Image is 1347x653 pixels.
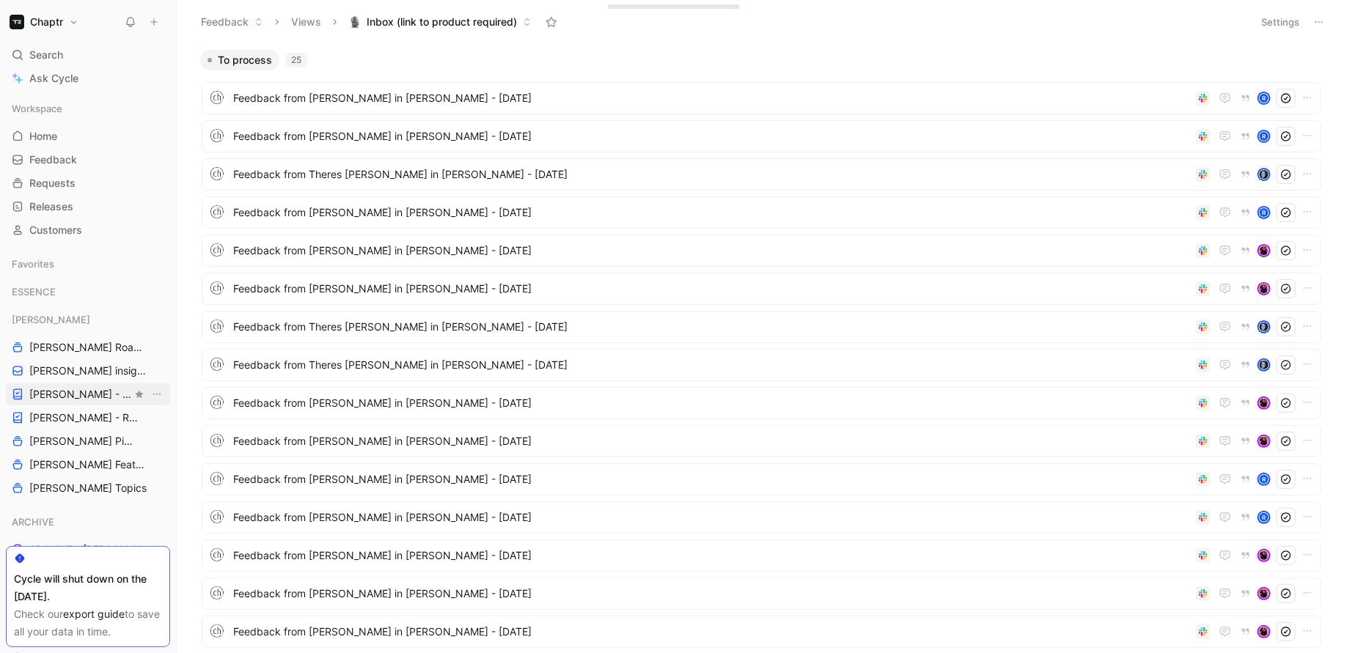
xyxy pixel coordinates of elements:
a: Releases [6,196,170,218]
div: 25 [285,53,307,67]
a: [PERSON_NAME] Features [6,454,170,476]
div: [PERSON_NAME][PERSON_NAME] Roadmap - open items[PERSON_NAME] insights[PERSON_NAME] - PLANNINGSVie... [6,309,170,499]
span: ARCHIVE - [PERSON_NAME] Pipeline [29,542,154,557]
img: avatar [1259,398,1269,408]
span: Home [29,129,57,144]
span: Feedback from [PERSON_NAME] in [PERSON_NAME] - [DATE] [233,280,1190,298]
span: Requests [29,176,76,191]
a: ARCHIVE - [PERSON_NAME] Pipeline [6,539,170,561]
span: Feedback from Theres [PERSON_NAME] in [PERSON_NAME] - [DATE] [233,318,1190,336]
span: Feedback from [PERSON_NAME] in [PERSON_NAME] - [DATE] [233,509,1190,526]
span: Customers [29,223,82,237]
span: Feedback from [PERSON_NAME] in [PERSON_NAME] - [DATE] [233,471,1190,488]
span: [PERSON_NAME] - REFINEMENTS [29,410,142,425]
img: avatar [1259,436,1269,446]
span: Feedback from [PERSON_NAME] in [PERSON_NAME] - [DATE] [233,547,1190,564]
a: logoFeedback from [PERSON_NAME] in [PERSON_NAME] - [DATE]avatar [202,235,1321,267]
span: Favorites [12,257,54,271]
a: logoFeedback from [PERSON_NAME] in [PERSON_NAME] - [DATE]R [202,196,1321,229]
img: avatar [1259,550,1269,561]
img: 🎙️ [349,16,361,28]
div: R [1259,512,1269,523]
a: logoFeedback from [PERSON_NAME] in [PERSON_NAME] - [DATE]avatar [202,273,1321,305]
a: logoFeedback from [PERSON_NAME] in [PERSON_NAME] - [DATE]R [202,120,1321,152]
span: Releases [29,199,73,214]
span: [PERSON_NAME] Topics [29,481,147,495]
img: logo [210,396,224,410]
div: ARCHIVE [6,511,170,533]
span: [PERSON_NAME] Features [29,457,150,472]
img: Chaptr [10,15,24,29]
a: Customers [6,219,170,241]
a: logoFeedback from [PERSON_NAME] in [PERSON_NAME] - [DATE]R [202,463,1321,495]
a: [PERSON_NAME] Pipeline [6,430,170,452]
img: logo [210,205,224,220]
span: Feedback [29,152,77,167]
div: ARCHIVEARCHIVE - [PERSON_NAME] PipelineARCHIVE - Noa Pipeline [6,511,170,584]
h1: Chaptr [30,15,63,29]
img: avatar [1259,360,1269,370]
a: Ask Cycle [6,67,170,89]
img: logo [210,510,224,525]
span: [PERSON_NAME] Roadmap - open items [29,340,145,355]
img: avatar [1259,284,1269,294]
a: logoFeedback from [PERSON_NAME] in [PERSON_NAME] - [DATE]R [202,82,1321,114]
button: Settings [1255,12,1306,32]
a: logoFeedback from [PERSON_NAME] in [PERSON_NAME] - [DATE]avatar [202,578,1321,610]
div: ESSENCE [6,281,170,307]
img: logo [210,624,224,639]
a: Home [6,125,170,147]
div: R [1259,207,1269,218]
a: Requests [6,172,170,194]
div: Favorites [6,253,170,275]
a: [PERSON_NAME] - REFINEMENTS [6,407,170,429]
img: logo [210,243,224,258]
a: logoFeedback from [PERSON_NAME] in [PERSON_NAME] - [DATE]avatar [202,616,1321,648]
span: ARCHIVE [12,514,54,529]
a: export guide [63,608,125,620]
img: logo [210,358,224,372]
button: Feedback [194,11,270,33]
img: logo [210,320,224,334]
a: logoFeedback from [PERSON_NAME] in [PERSON_NAME] - [DATE]R [202,501,1321,534]
a: [PERSON_NAME] insights [6,360,170,382]
img: logo [210,586,224,601]
img: avatar [1259,169,1269,180]
div: [PERSON_NAME] [6,309,170,331]
a: logoFeedback from [PERSON_NAME] in [PERSON_NAME] - [DATE]avatar [202,387,1321,419]
span: Feedback from [PERSON_NAME] in [PERSON_NAME] - [DATE] [233,89,1190,107]
span: Feedback from [PERSON_NAME] in [PERSON_NAME] - [DATE] [233,242,1190,259]
button: View actions [150,387,164,402]
div: R [1259,474,1269,484]
span: Workspace [12,101,62,116]
div: Check our to save all your data in time. [14,605,162,641]
img: logo [210,91,224,106]
img: logo [210,472,224,487]
span: Feedback from [PERSON_NAME] in [PERSON_NAME] - [DATE] [233,394,1190,412]
span: Ask Cycle [29,70,78,87]
a: logoFeedback from Theres [PERSON_NAME] in [PERSON_NAME] - [DATE]avatar [202,158,1321,191]
span: Feedback from [PERSON_NAME] in [PERSON_NAME] - [DATE] [233,204,1190,221]
span: Feedback from Theres [PERSON_NAME] in [PERSON_NAME] - [DATE] [233,356,1190,374]
span: [PERSON_NAME] Pipeline [29,434,136,449]
a: logoFeedback from Theres [PERSON_NAME] in [PERSON_NAME] - [DATE]avatar [202,349,1321,381]
span: [PERSON_NAME] - PLANNINGS [29,387,132,402]
img: logo [210,548,224,563]
div: Cycle will shut down on the [DATE]. [14,570,162,605]
a: logoFeedback from [PERSON_NAME] in [PERSON_NAME] - [DATE]avatar [202,425,1321,457]
div: Workspace [6,97,170,119]
span: Feedback from [PERSON_NAME] in [PERSON_NAME] - [DATE] [233,585,1190,602]
button: ChaptrChaptr [6,12,82,32]
div: ESSENCE [6,281,170,303]
span: Feedback from Theres [PERSON_NAME] in [PERSON_NAME] - [DATE] [233,166,1190,183]
img: logo [210,434,224,449]
span: Inbox (link to product required) [367,15,517,29]
button: To process [200,50,279,70]
a: [PERSON_NAME] Topics [6,477,170,499]
div: R [1259,93,1269,103]
div: R [1259,131,1269,141]
img: avatar [1259,627,1269,637]
img: avatar [1259,589,1269,599]
img: avatar [1259,246,1269,256]
img: logo [210,167,224,182]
